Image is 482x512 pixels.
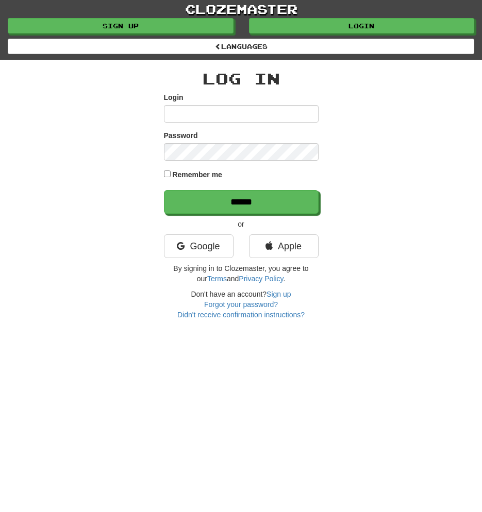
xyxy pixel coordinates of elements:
[164,130,198,141] label: Password
[207,275,227,283] a: Terms
[164,92,184,103] label: Login
[249,18,475,33] a: Login
[204,300,278,309] a: Forgot your password?
[172,169,222,180] label: Remember me
[164,234,234,258] a: Google
[164,219,319,229] p: or
[164,263,319,284] p: By signing in to Clozemaster, you agree to our and .
[177,311,305,319] a: Didn't receive confirmation instructions?
[249,234,319,258] a: Apple
[164,70,319,87] h2: Log In
[8,39,474,54] a: Languages
[164,289,319,320] div: Don't have an account?
[267,290,291,298] a: Sign up
[8,18,234,33] a: Sign up
[239,275,283,283] a: Privacy Policy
